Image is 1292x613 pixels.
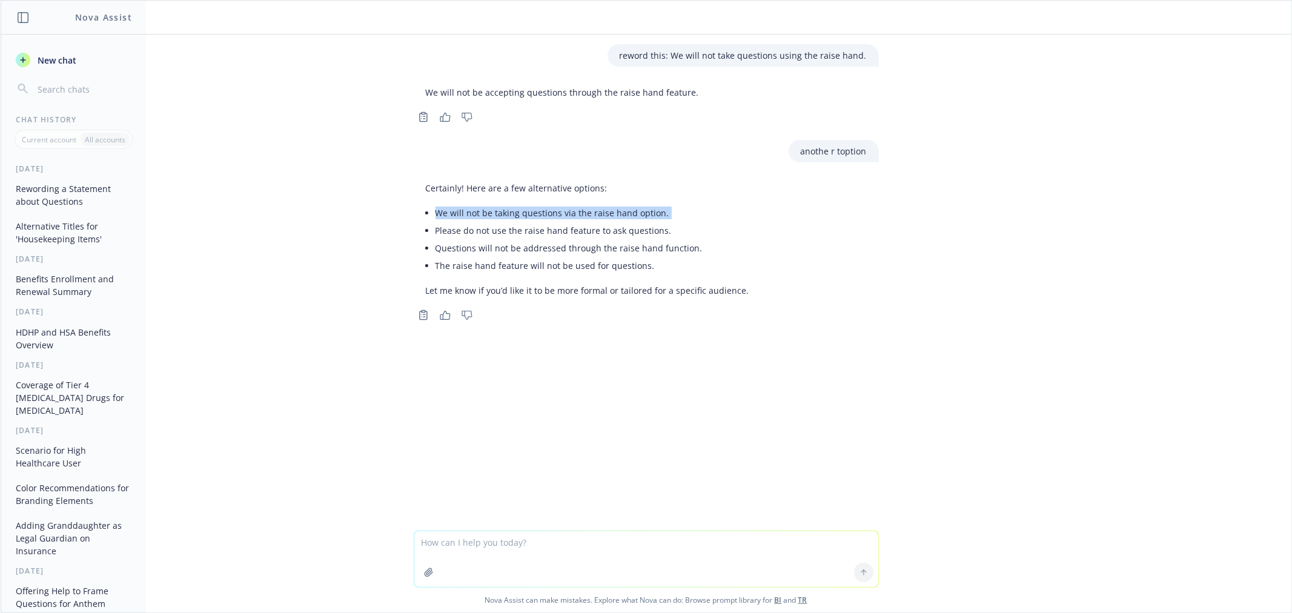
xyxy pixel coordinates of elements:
[801,145,867,157] p: anothe r toption
[1,164,146,174] div: [DATE]
[11,322,136,355] button: HDHP and HSA Benefits Overview
[436,204,749,222] li: We will not be taking questions via the raise hand option.
[426,86,699,99] p: We will not be accepting questions through the raise hand feature.
[11,216,136,249] button: Alternative Titles for 'Housekeeping Items'
[35,81,131,98] input: Search chats
[620,49,867,62] p: reword this: We will not take questions using the raise hand.
[35,54,76,67] span: New chat
[436,222,749,239] li: Please do not use the raise hand feature to ask questions.
[22,134,76,145] p: Current account
[1,254,146,264] div: [DATE]
[11,515,136,561] button: Adding Granddaughter as Legal Guardian on Insurance
[1,425,146,436] div: [DATE]
[798,595,807,605] a: TR
[426,284,749,297] p: Let me know if you’d like it to be more formal or tailored for a specific audience.
[5,588,1287,612] span: Nova Assist can make mistakes. Explore what Nova can do: Browse prompt library for and
[436,257,749,274] li: The raise hand feature will not be used for questions.
[436,239,749,257] li: Questions will not be addressed through the raise hand function.
[1,306,146,317] div: [DATE]
[1,566,146,576] div: [DATE]
[11,478,136,511] button: Color Recommendations for Branding Elements
[418,111,429,122] svg: Copy to clipboard
[11,179,136,211] button: Rewording a Statement about Questions
[1,360,146,370] div: [DATE]
[11,440,136,473] button: Scenario for High Healthcare User
[457,306,477,323] button: Thumbs down
[11,269,136,302] button: Benefits Enrollment and Renewal Summary
[426,182,749,194] p: Certainly! Here are a few alternative options:
[418,310,429,320] svg: Copy to clipboard
[457,108,477,125] button: Thumbs down
[775,595,782,605] a: BI
[1,114,146,125] div: Chat History
[11,49,136,71] button: New chat
[85,134,125,145] p: All accounts
[11,375,136,420] button: Coverage of Tier 4 [MEDICAL_DATA] Drugs for [MEDICAL_DATA]
[75,11,132,24] h1: Nova Assist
